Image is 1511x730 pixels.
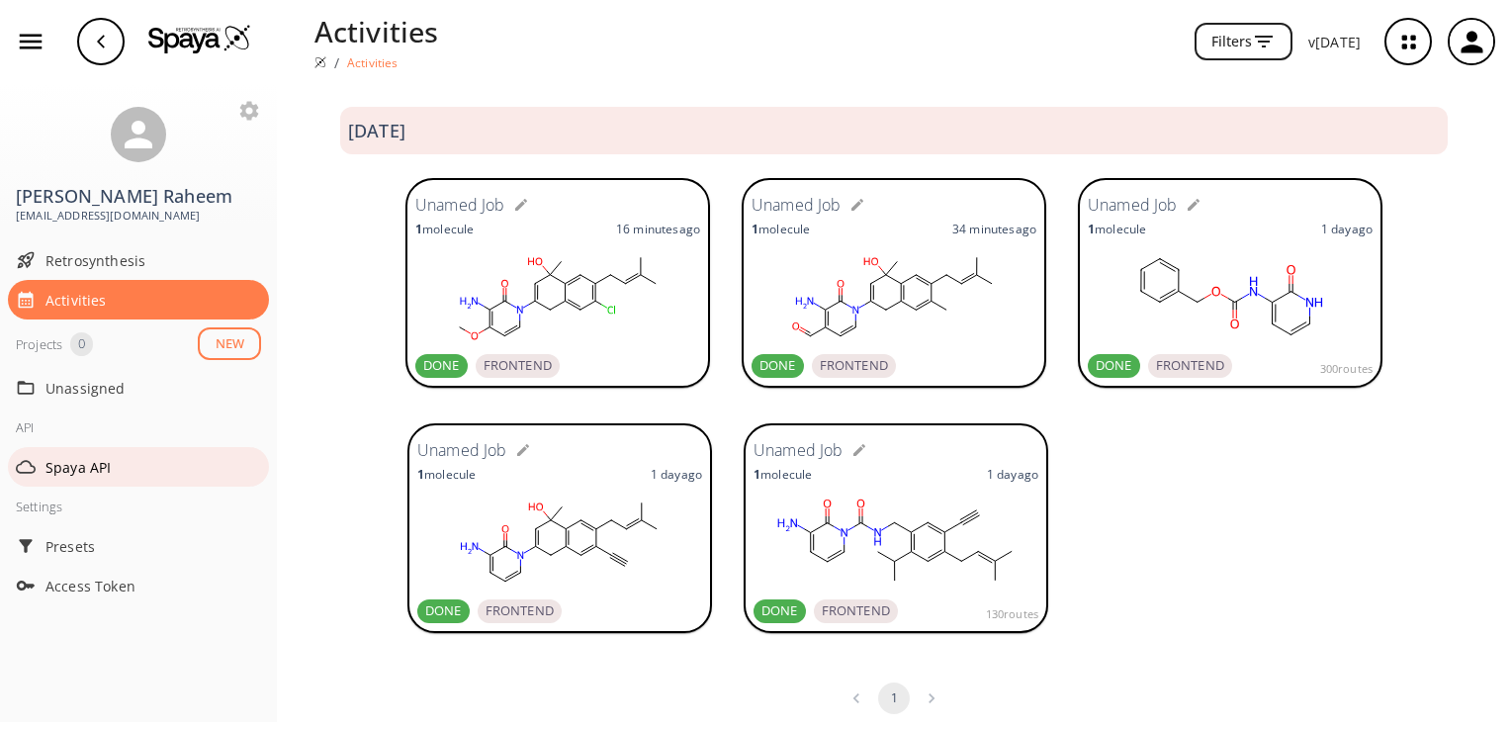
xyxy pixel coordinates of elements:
[754,601,806,621] span: DONE
[838,683,950,714] nav: pagination navigation
[1088,247,1373,346] svg: O=C(Nc1ccc[nH]c1=O)OCc1ccccc1
[45,250,261,271] span: Retrosynthesis
[1088,356,1140,376] span: DONE
[16,332,62,356] div: Projects
[8,240,269,280] div: Retrosynthesis
[752,247,1036,346] svg: O=C3(N(C1(=CC(O)(C=2(C=C(CC=C(C)C)C(=CC=2(C1))C))C))C=CC(=C3N)C=O)
[415,356,468,376] span: DONE
[415,221,474,237] p: molecule
[348,121,405,141] h3: [DATE]
[347,54,399,71] p: Activities
[651,466,702,483] p: 1 day ago
[417,466,476,483] p: molecule
[8,280,269,319] div: Activities
[8,447,269,487] div: Spaya API
[616,221,700,237] p: 16 minutes ago
[814,601,898,621] span: FRONTEND
[744,423,1048,637] a: Unamed Job1molecule1 dayagoDONEFRONTEND130routes
[1320,360,1373,378] span: 300 routes
[70,334,93,354] span: 0
[314,10,439,52] p: Activities
[476,356,560,376] span: FRONTEND
[45,457,261,478] span: Spaya API
[754,493,1038,592] svg: O=C2(N(C(=O)NCC1(=C(C=C(CC=C(C)C)C(=C1)C#C)C(C)C))C=CC=C2N)
[8,566,269,605] div: Access Token
[752,221,810,237] p: molecule
[415,247,700,346] svg: ClC1(=C(C=C2(C(O)(C=C(CC2(=C1))N3(C(=O)C(N)=C(OC)C=C3))C))CC=C(C)C)
[198,327,261,360] button: NEW
[1088,193,1178,219] h6: Unamed Job
[45,290,261,311] span: Activities
[1088,221,1146,237] p: molecule
[415,193,505,219] h6: Unamed Job
[754,438,844,464] h6: Unamed Job
[148,24,251,53] img: Logo Spaya
[1321,221,1373,237] p: 1 day ago
[752,221,758,237] strong: 1
[952,221,1036,237] p: 34 minutes ago
[45,378,261,399] span: Unassigned
[415,221,422,237] strong: 1
[417,493,702,592] svg: O=C3(N(C1(=CC(O)(C=2(C=C(CC=C(C)C)C(=CC=2(C1))C#C))C))C=CC=C3N)
[752,193,842,219] h6: Unamed Job
[417,438,507,464] h6: Unamed Job
[1148,356,1232,376] span: FRONTEND
[986,605,1038,623] span: 130 routes
[987,466,1038,483] p: 1 day ago
[417,466,424,483] strong: 1
[8,526,269,566] div: Presets
[478,601,562,621] span: FRONTEND
[812,356,896,376] span: FRONTEND
[752,356,804,376] span: DONE
[1308,32,1361,52] p: v [DATE]
[8,368,269,408] div: Unassigned
[754,466,760,483] strong: 1
[878,683,910,714] button: page 1
[1078,178,1382,392] a: Unamed Job1molecule1 dayagoDONEFRONTEND300routes
[16,207,261,225] span: [EMAIL_ADDRESS][DOMAIN_NAME]
[742,178,1046,392] a: Unamed Job1molecule34 minutesagoDONEFRONTEND
[1195,23,1292,61] button: Filters
[45,536,261,557] span: Presets
[754,466,812,483] p: molecule
[417,601,470,621] span: DONE
[45,576,261,596] span: Access Token
[314,56,326,68] img: Spaya logo
[1088,221,1095,237] strong: 1
[334,52,339,73] li: /
[405,178,710,392] a: Unamed Job1molecule16 minutesagoDONEFRONTEND
[407,423,712,637] a: Unamed Job1molecule1 dayagoDONEFRONTEND
[16,186,261,207] h3: [PERSON_NAME] Raheem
